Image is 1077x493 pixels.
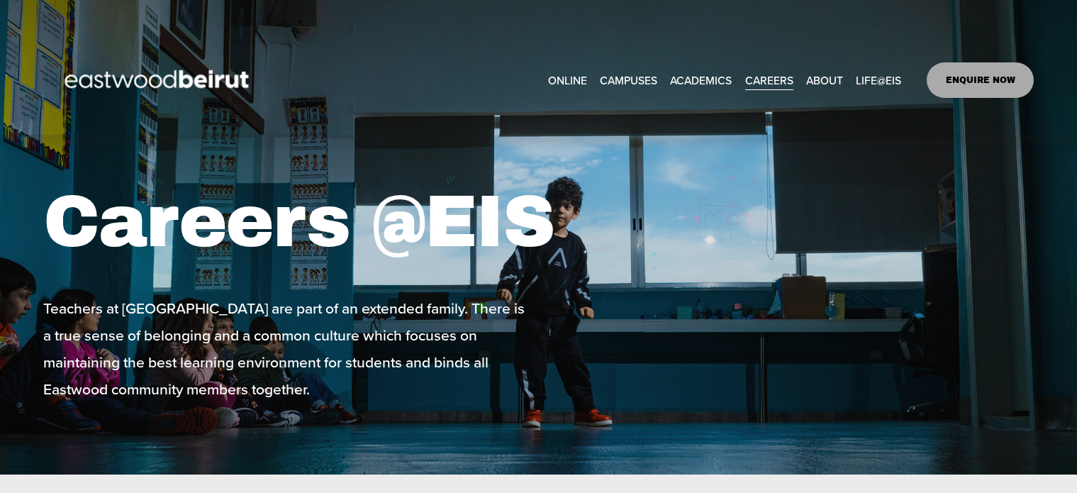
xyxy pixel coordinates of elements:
a: ENQUIRE NOW [927,62,1034,98]
a: CAREERS [745,69,793,91]
span: CAMPUSES [600,70,657,90]
a: folder dropdown [856,69,901,91]
span: ACADEMICS [670,70,732,90]
a: ONLINE [548,69,587,91]
img: EastwoodIS Global Site [43,44,274,116]
span: LIFE@EIS [856,70,901,90]
span: ABOUT [806,70,843,90]
a: folder dropdown [670,69,732,91]
p: Teachers at [GEOGRAPHIC_DATA] are part of an extended family. There is a true sense of belonging ... [43,294,535,402]
h1: Careers @EIS [43,178,618,266]
a: folder dropdown [806,69,843,91]
a: folder dropdown [600,69,657,91]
